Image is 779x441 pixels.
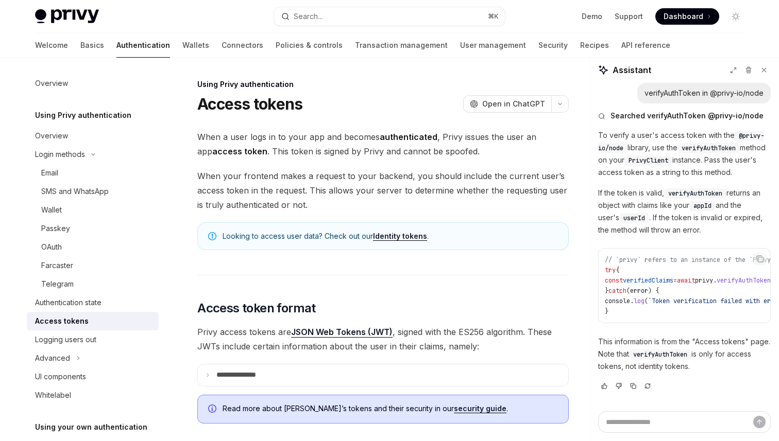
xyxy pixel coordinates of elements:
[41,278,74,290] div: Telegram
[616,266,619,274] span: {
[380,132,437,142] strong: authenticated
[538,33,568,58] a: Security
[35,371,86,383] div: UI components
[629,156,668,165] span: PrivyClient
[197,325,569,354] span: Privy access tokens are , signed with the ES256 algorithm. These JWTs include certain information...
[634,297,645,305] span: log
[633,350,687,359] span: verifyAuthToken
[605,287,608,295] span: }
[27,293,159,312] a: Authentication state
[623,276,673,285] span: verifiedClaims
[35,352,70,364] div: Advanced
[41,204,62,216] div: Wallet
[27,74,159,93] a: Overview
[668,189,722,198] span: verifyAuthToken
[197,130,569,158] span: When a user logs in to your app and becomes , Privy issues the user an app . This token is signed...
[182,33,209,58] a: Wallets
[655,8,719,25] a: Dashboard
[27,201,159,219] a: Wallet
[695,276,713,285] span: privy
[682,144,736,152] span: verifyAuthToken
[197,169,569,212] span: When your frontend makes a request to your backend, you should include the current user’s access ...
[223,231,558,241] span: Looking to access user data? Check out our .
[291,327,393,338] a: JSON Web Tokens (JWT)
[605,266,616,274] span: try
[463,95,551,113] button: Open in ChatGPT
[27,367,159,386] a: UI components
[605,297,630,305] span: console
[27,312,159,330] a: Access tokens
[274,7,505,26] button: Search...⌘K
[197,79,569,90] div: Using Privy authentication
[645,88,764,98] div: verifyAuthToken in @privy-io/node
[460,33,526,58] a: User management
[116,33,170,58] a: Authentication
[294,10,323,23] div: Search...
[753,416,766,428] button: Send message
[664,11,703,22] span: Dashboard
[598,336,771,373] p: This information is from the "Access tokens" page. Note that is only for access tokens, not ident...
[197,95,302,113] h1: Access tokens
[41,241,62,253] div: OAuth
[630,297,634,305] span: .
[80,33,104,58] a: Basics
[753,252,767,266] button: Copy the contents from the code block
[598,187,771,236] p: If the token is valid, returns an object with claims like your and the user's . If the token is i...
[276,33,343,58] a: Policies & controls
[27,330,159,349] a: Logging users out
[605,276,623,285] span: const
[630,287,648,295] span: error
[27,182,159,201] a: SMS and WhatsApp
[35,148,85,161] div: Login methods
[35,333,96,346] div: Logging users out
[41,185,109,198] div: SMS and WhatsApp
[27,275,159,293] a: Telegram
[27,127,159,145] a: Overview
[27,238,159,256] a: OAuth
[673,276,677,285] span: =
[598,129,771,179] p: To verify a user's access token with the library, use the method on your instance. Pass the user'...
[355,33,448,58] a: Transaction management
[27,164,159,182] a: Email
[677,276,695,285] span: await
[41,167,58,179] div: Email
[35,389,71,401] div: Whitelabel
[35,109,131,121] h5: Using Privy authentication
[35,77,68,90] div: Overview
[35,421,147,433] h5: Using your own authentication
[41,259,73,272] div: Farcaster
[35,9,99,24] img: light logo
[693,202,712,210] span: appId
[623,214,645,222] span: userId
[488,12,499,21] span: ⌘ K
[373,232,427,241] a: Identity tokens
[212,146,267,156] strong: access token
[580,33,609,58] a: Recipes
[197,300,316,316] span: Access token format
[582,11,602,22] a: Demo
[27,386,159,404] a: Whitelabel
[35,296,101,309] div: Authentication state
[626,287,630,295] span: (
[611,111,764,121] span: Searched verifyAuthToken @privy-io/node
[27,256,159,275] a: Farcaster
[621,33,670,58] a: API reference
[222,33,263,58] a: Connectors
[727,8,744,25] button: Toggle dark mode
[35,33,68,58] a: Welcome
[613,64,651,76] span: Assistant
[608,287,626,295] span: catch
[615,11,643,22] a: Support
[605,307,608,315] span: }
[27,219,159,238] a: Passkey
[645,297,648,305] span: (
[35,315,89,327] div: Access tokens
[41,222,70,235] div: Passkey
[648,287,659,295] span: ) {
[208,232,216,240] svg: Note
[713,276,717,285] span: .
[598,111,771,121] button: Searched verifyAuthToken @privy-io/node
[482,99,545,109] span: Open in ChatGPT
[717,276,771,285] span: verifyAuthToken
[35,130,68,142] div: Overview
